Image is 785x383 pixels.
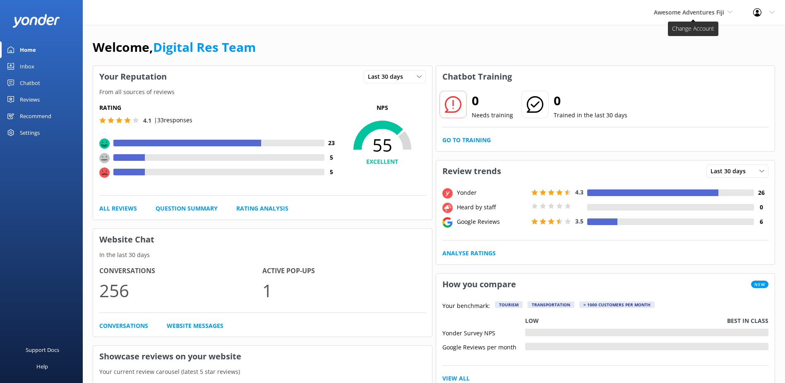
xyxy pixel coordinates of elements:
h3: Showcase reviews on your website [93,346,432,367]
h4: Conversations [99,266,262,276]
div: Transportation [528,301,574,308]
h4: 6 [754,217,768,226]
h3: Review trends [436,160,507,182]
a: View All [442,374,470,383]
div: Help [36,358,48,375]
p: Trained in the last 30 days [554,111,627,120]
p: Low [525,316,539,325]
span: 55 [339,135,426,155]
p: Your current review carousel (latest 5 star reviews) [93,367,432,376]
h5: Rating [99,103,339,112]
div: Chatbot [20,75,40,91]
p: NPS [339,103,426,112]
p: From all sources of reviews [93,87,432,97]
div: Home [20,41,36,58]
h3: Website Chat [93,229,432,250]
h4: 5 [324,167,339,177]
span: Last 30 days [711,167,751,176]
h2: 0 [554,91,627,111]
div: Tourism [495,301,523,308]
a: Go to Training [442,136,491,145]
div: Yonder [455,188,529,197]
h3: Chatbot Training [436,66,518,87]
div: > 1000 customers per month [579,301,655,308]
span: Last 30 days [368,72,408,81]
p: In the last 30 days [93,250,432,259]
span: 4.1 [143,116,151,124]
h3: How you compare [436,274,522,295]
div: Heard by staff [455,203,529,212]
a: Conversations [99,321,148,330]
span: Awesome Adventures Fiji [654,8,724,16]
div: Reviews [20,91,40,108]
div: Yonder Survey NPS [442,329,525,336]
a: Digital Res Team [153,39,256,56]
h4: EXCELLENT [339,157,426,166]
a: Website Messages [167,321,223,330]
p: | 33 responses [154,116,192,125]
a: Rating Analysis [236,204,288,213]
p: Your benchmark: [442,301,490,311]
div: Recommend [20,108,51,124]
h4: 23 [324,138,339,148]
h4: 0 [754,203,768,212]
h4: 26 [754,188,768,197]
h2: 0 [472,91,513,111]
img: yonder-white-logo.png [12,14,60,28]
p: Needs training [472,111,513,120]
div: Google Reviews per month [442,343,525,350]
span: 3.5 [575,217,583,225]
h3: Your Reputation [93,66,173,87]
span: 4.3 [575,188,583,196]
a: Question Summary [156,204,218,213]
p: 256 [99,276,262,304]
div: Settings [20,124,40,141]
div: Support Docs [26,342,59,358]
h4: 5 [324,153,339,162]
a: All Reviews [99,204,137,213]
div: Inbox [20,58,34,75]
a: Analyse Ratings [442,249,496,258]
p: 1 [262,276,425,304]
p: Best in class [727,316,768,325]
div: Google Reviews [455,217,529,226]
h1: Welcome, [93,37,256,57]
span: New [751,281,768,288]
h4: Active Pop-ups [262,266,425,276]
